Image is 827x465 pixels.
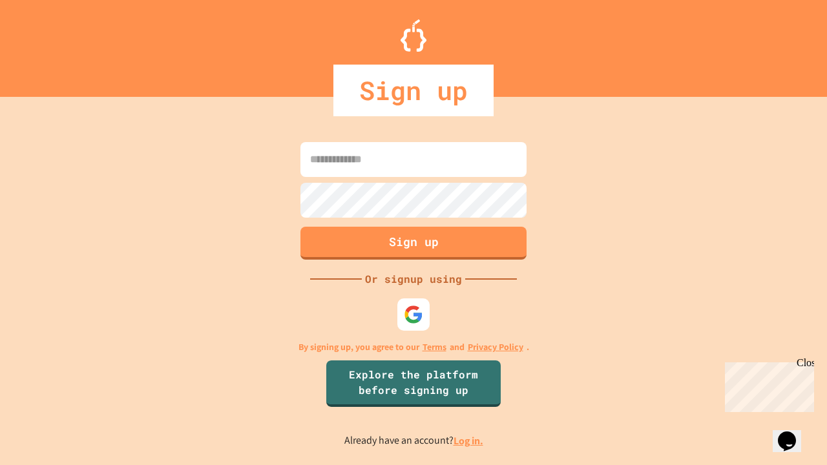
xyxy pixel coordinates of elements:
[773,413,814,452] iframe: chat widget
[333,65,494,116] div: Sign up
[344,433,483,449] p: Already have an account?
[404,305,423,324] img: google-icon.svg
[298,340,529,354] p: By signing up, you agree to our and .
[401,19,426,52] img: Logo.svg
[468,340,523,354] a: Privacy Policy
[326,360,501,407] a: Explore the platform before signing up
[423,340,446,354] a: Terms
[5,5,89,82] div: Chat with us now!Close
[720,357,814,412] iframe: chat widget
[300,227,527,260] button: Sign up
[362,271,465,287] div: Or signup using
[454,434,483,448] a: Log in.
